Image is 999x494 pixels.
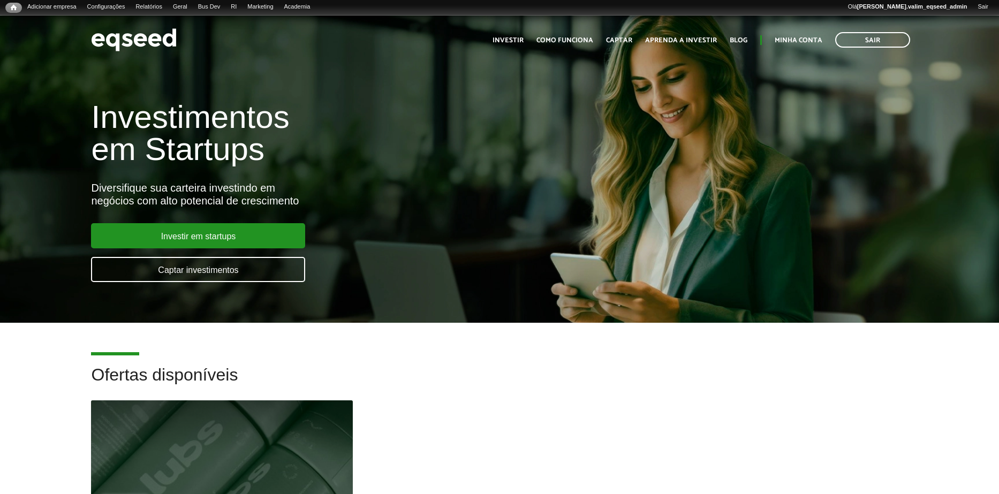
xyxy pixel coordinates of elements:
a: Blog [730,37,747,44]
a: Captar investimentos [91,257,305,282]
a: Relatórios [130,3,167,11]
img: EqSeed [91,26,177,54]
a: Configurações [82,3,131,11]
div: Diversifique sua carteira investindo em negócios com alto potencial de crescimento [91,181,574,207]
a: Olá[PERSON_NAME].valim_eqseed_admin [843,3,973,11]
a: Geral [168,3,193,11]
a: RI [225,3,242,11]
a: Sair [835,32,910,48]
a: Sair [972,3,994,11]
a: Investir [493,37,524,44]
a: Início [5,3,22,13]
a: Captar [606,37,632,44]
h2: Ofertas disponíveis [91,366,907,400]
a: Minha conta [775,37,822,44]
a: Investir em startups [91,223,305,248]
a: Como funciona [536,37,593,44]
h1: Investimentos em Startups [91,101,574,165]
a: Bus Dev [193,3,226,11]
a: Adicionar empresa [22,3,82,11]
span: Início [11,4,17,11]
a: Aprenda a investir [645,37,717,44]
strong: [PERSON_NAME].valim_eqseed_admin [857,3,967,10]
a: Marketing [242,3,278,11]
a: Academia [279,3,316,11]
